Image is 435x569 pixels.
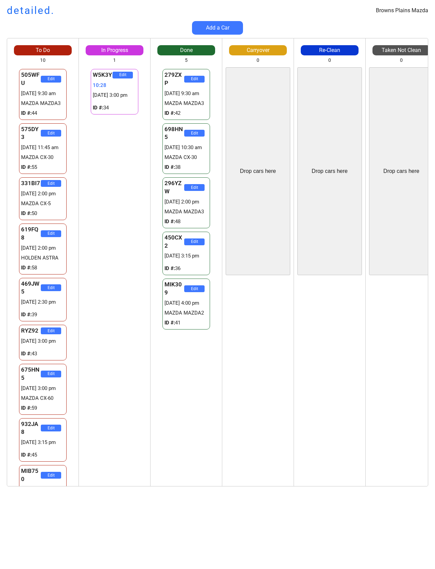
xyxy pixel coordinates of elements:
[21,110,65,117] div: 44
[41,472,61,479] button: Edit
[376,7,428,14] div: Browns Plains Mazda
[164,179,184,196] div: 296YZW
[301,47,359,54] div: Re-Clean
[21,164,65,171] div: 55
[21,351,32,357] strong: ID #:
[383,167,419,175] div: Drop cars here
[164,110,175,116] strong: ID #:
[164,144,208,151] div: [DATE] 10:30 am
[21,338,65,345] div: [DATE] 3:00 pm
[240,167,276,175] div: Drop cars here
[14,47,72,54] div: To Do
[21,100,65,107] div: MAZDA MAZDA3
[21,299,65,306] div: [DATE] 2:30 pm
[41,76,61,83] button: Edit
[93,92,136,99] div: [DATE] 3:00 pm
[21,420,41,437] div: 932JA8
[21,71,41,87] div: 505WFU
[21,312,32,318] strong: ID #:
[21,395,65,402] div: MAZDA CX-60
[93,105,103,111] strong: ID #:
[21,439,65,446] div: [DATE] 3:15 pm
[41,327,61,334] button: Edit
[21,366,41,382] div: 675HN5
[21,210,65,217] div: 50
[93,82,136,89] div: 10:28
[112,72,133,78] button: Edit
[164,300,208,307] div: [DATE] 4:00 pm
[93,71,112,79] div: W5K3Y
[41,230,61,237] button: Edit
[184,130,205,137] button: Edit
[21,452,32,458] strong: ID #:
[41,425,61,431] button: Edit
[164,265,208,272] div: 36
[328,57,331,64] div: 0
[21,486,65,493] div: [DATE] 3:45 pm
[21,311,65,318] div: 39
[21,265,32,271] strong: ID #:
[164,218,175,225] strong: ID #:
[164,164,175,170] strong: ID #:
[229,47,287,54] div: Carryover
[184,285,205,292] button: Edit
[41,371,61,377] button: Edit
[93,104,136,111] div: 34
[157,47,215,54] div: Done
[21,179,41,188] div: 331BI7
[21,254,65,262] div: HOLDEN ASTRA
[21,451,65,459] div: 45
[21,280,41,296] div: 469JW5
[164,218,208,225] div: 48
[164,125,184,142] div: 698HN5
[21,245,65,252] div: [DATE] 2:00 pm
[164,309,208,317] div: MAZDA MAZDA2
[86,47,143,54] div: In Progress
[164,110,208,117] div: 42
[21,90,65,97] div: [DATE] 9:30 am
[400,57,403,64] div: 0
[164,164,208,171] div: 38
[185,57,188,64] div: 5
[21,110,32,116] strong: ID #:
[21,190,65,197] div: [DATE] 2:00 pm
[21,264,65,271] div: 58
[21,327,41,335] div: RYZ92
[164,265,175,271] strong: ID #:
[164,198,208,206] div: [DATE] 2:00 pm
[164,319,208,326] div: 41
[21,210,32,216] strong: ID #:
[21,200,65,207] div: MAZDA CX-5
[21,385,65,392] div: [DATE] 3:00 pm
[21,350,65,357] div: 43
[184,76,205,83] button: Edit
[164,100,208,107] div: MAZDA MAZDA3
[21,467,41,483] div: MIB750
[40,57,46,64] div: 10
[164,320,175,326] strong: ID #:
[372,47,430,54] div: Taken Not Clean
[21,405,65,412] div: 59
[7,3,55,18] h1: detailed.
[21,144,65,151] div: [DATE] 11:45 am
[164,154,208,161] div: MAZDA CX-30
[184,238,205,245] button: Edit
[164,208,208,215] div: MAZDA MAZDA3
[41,130,61,137] button: Edit
[41,180,61,187] button: Edit
[21,154,65,161] div: MAZDA CX-30
[164,71,184,87] div: 279ZXP
[164,281,184,297] div: MIK309
[164,234,184,250] div: 450CX2
[21,125,41,142] div: 575DY3
[21,226,41,242] div: 619FQ8
[164,90,208,97] div: [DATE] 9:30 am
[41,284,61,291] button: Edit
[184,184,205,191] button: Edit
[21,405,32,411] strong: ID #:
[312,167,348,175] div: Drop cars here
[21,164,32,170] strong: ID #:
[257,57,259,64] div: 0
[113,57,116,64] div: 1
[164,252,208,260] div: [DATE] 3:15 pm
